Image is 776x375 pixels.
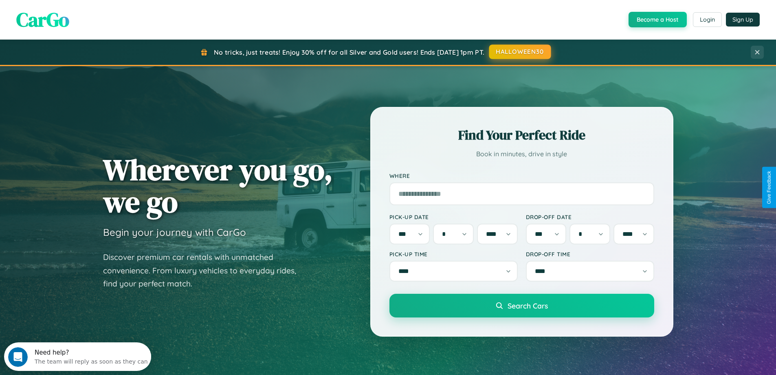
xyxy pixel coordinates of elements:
[31,13,144,22] div: The team will reply as soon as they can
[214,48,484,56] span: No tricks, just treats! Enjoy 30% off for all Silver and Gold users! Ends [DATE] 1pm PT.
[508,301,548,310] span: Search Cars
[31,7,144,13] div: Need help?
[526,213,654,220] label: Drop-off Date
[103,153,333,218] h1: Wherever you go, we go
[103,251,307,291] p: Discover premium car rentals with unmatched convenience. From luxury vehicles to everyday rides, ...
[526,251,654,257] label: Drop-off Time
[103,226,246,238] h3: Begin your journey with CarGo
[629,12,687,27] button: Become a Host
[389,294,654,317] button: Search Cars
[766,171,772,204] div: Give Feedback
[389,213,518,220] label: Pick-up Date
[389,148,654,160] p: Book in minutes, drive in style
[389,251,518,257] label: Pick-up Time
[4,342,151,371] iframe: Intercom live chat discovery launcher
[16,6,69,33] span: CarGo
[3,3,152,26] div: Open Intercom Messenger
[389,126,654,144] h2: Find Your Perfect Ride
[693,12,722,27] button: Login
[489,44,551,59] button: HALLOWEEN30
[726,13,760,27] button: Sign Up
[8,347,28,367] iframe: Intercom live chat
[389,172,654,179] label: Where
